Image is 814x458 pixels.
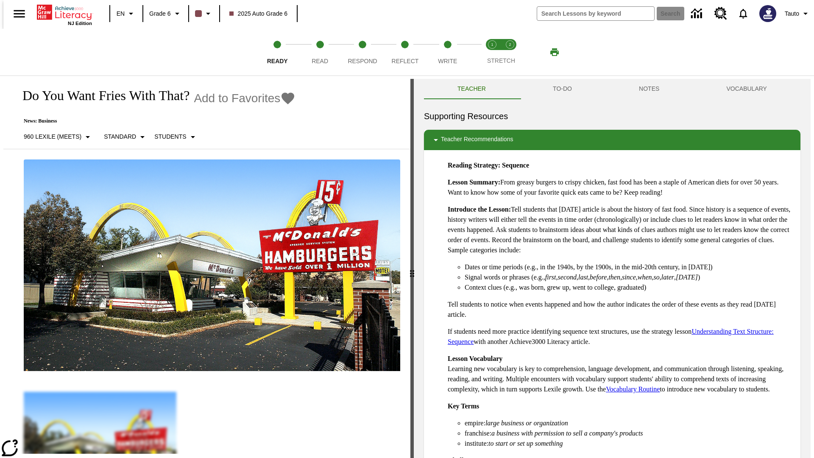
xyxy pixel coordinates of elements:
em: a business with permission to sell a company's products [491,430,643,437]
button: Stretch Read step 1 of 2 [480,29,505,75]
span: Ready [267,58,288,64]
div: Home [37,3,92,26]
p: Students [154,132,186,141]
div: reading [3,79,410,454]
em: first [545,274,556,281]
button: Open side menu [7,1,32,26]
strong: Reading Strategy: [448,162,500,169]
button: Grade: Grade 6, Select a grade [146,6,186,21]
em: to start or set up something [488,440,563,447]
button: Print [541,45,568,60]
strong: Sequence [502,162,529,169]
em: last [578,274,588,281]
button: Respond step 3 of 5 [338,29,387,75]
span: NJ Edition [68,21,92,26]
p: Standard [104,132,136,141]
div: activity [414,79,811,458]
strong: Lesson Vocabulary [448,355,502,362]
p: 960 Lexile (Meets) [24,132,81,141]
em: when [638,274,652,281]
button: Read step 2 of 5 [295,29,344,75]
span: STRETCH [487,57,515,64]
strong: Key Terms [448,402,479,410]
button: Reflect step 4 of 5 [380,29,429,75]
button: Profile/Settings [781,6,814,21]
li: empire: [465,418,794,428]
button: NOTES [605,79,693,99]
text: 2 [509,42,511,47]
em: before [590,274,607,281]
h6: Supporting Resources [424,109,800,123]
a: Notifications [732,3,754,25]
li: Context clues (e.g., was born, grew up, went to college, graduated) [465,282,794,293]
li: Signal words or phrases (e.g., , , , , , , , , , ) [465,272,794,282]
em: large business or organization [485,419,568,427]
a: Understanding Text Structure: Sequence [448,328,774,345]
strong: Introduce the Lesson: [448,206,511,213]
a: Resource Center, Will open in new tab [709,2,732,25]
li: franchise: [465,428,794,438]
li: Dates or time periods (e.g., in the 1940s, by the 1900s, in the mid-20th century, in [DATE]) [465,262,794,272]
span: Grade 6 [149,9,171,18]
li: institute: [465,438,794,449]
p: If students need more practice identifying sequence text structures, use the strategy lesson with... [448,327,794,347]
input: search field [537,7,654,20]
button: Teacher [424,79,519,99]
p: News: Business [14,118,295,124]
p: Tell students to notice when events happened and how the author indicates the order of these even... [448,299,794,320]
span: Add to Favorites [194,92,280,105]
span: Read [312,58,328,64]
button: TO-DO [519,79,605,99]
div: Press Enter or Spacebar and then press right and left arrow keys to move the slider [410,79,414,458]
span: EN [117,9,125,18]
button: Add to Favorites - Do You Want Fries With That? [194,91,295,106]
em: second [558,274,577,281]
text: 1 [491,42,493,47]
strong: Lesson Summary: [448,179,500,186]
p: Learning new vocabulary is key to comprehension, language development, and communication through ... [448,354,794,394]
img: One of the first McDonald's stores, with the iconic red sign and golden arches. [24,159,400,371]
p: Tell students that [DATE] article is about the history of fast food. Since history is a sequence ... [448,204,794,255]
button: Select Student [151,129,201,145]
img: Avatar [759,5,776,22]
button: VOCABULARY [693,79,800,99]
div: Instructional Panel Tabs [424,79,800,99]
span: Respond [348,58,377,64]
button: Ready step 1 of 5 [253,29,302,75]
p: From greasy burgers to crispy chicken, fast food has been a staple of American diets for over 50 ... [448,177,794,198]
button: Stretch Respond step 2 of 2 [498,29,522,75]
span: Reflect [392,58,419,64]
a: Data Center [686,2,709,25]
span: Tauto [785,9,799,18]
button: Language: EN, Select a language [113,6,140,21]
em: so [654,274,660,281]
button: Scaffolds, Standard [100,129,151,145]
em: since [622,274,636,281]
em: later [661,274,674,281]
span: Write [438,58,457,64]
em: then [608,274,620,281]
button: Select a new avatar [754,3,781,25]
button: Write step 5 of 5 [423,29,472,75]
a: Vocabulary Routine [606,385,660,393]
button: Select Lexile, 960 Lexile (Meets) [20,129,96,145]
div: Teacher Recommendations [424,130,800,150]
button: Class color is dark brown. Change class color [192,6,217,21]
em: [DATE] [676,274,698,281]
p: Teacher Recommendations [441,135,513,145]
span: 2025 Auto Grade 6 [229,9,288,18]
h1: Do You Want Fries With That? [14,88,190,103]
